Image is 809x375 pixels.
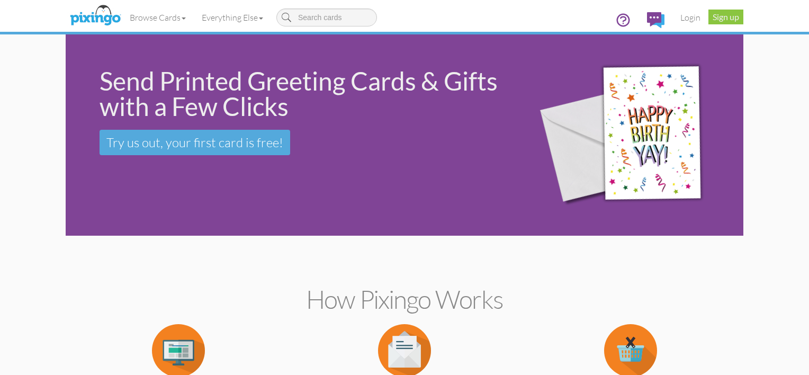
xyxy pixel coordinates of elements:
a: Sign up [708,10,743,24]
h2: How Pixingo works [84,285,725,314]
img: pixingo logo [67,3,123,29]
a: Login [672,4,708,31]
a: Everything Else [194,4,271,31]
a: Browse Cards [122,4,194,31]
img: comments.svg [647,12,664,28]
a: Try us out, your first card is free! [100,130,290,155]
span: Try us out, your first card is free! [106,135,283,150]
input: Search cards [276,8,377,26]
div: Send Printed Greeting Cards & Gifts with a Few Clicks [100,68,509,119]
img: 942c5090-71ba-4bfc-9a92-ca782dcda692.png [524,37,741,234]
